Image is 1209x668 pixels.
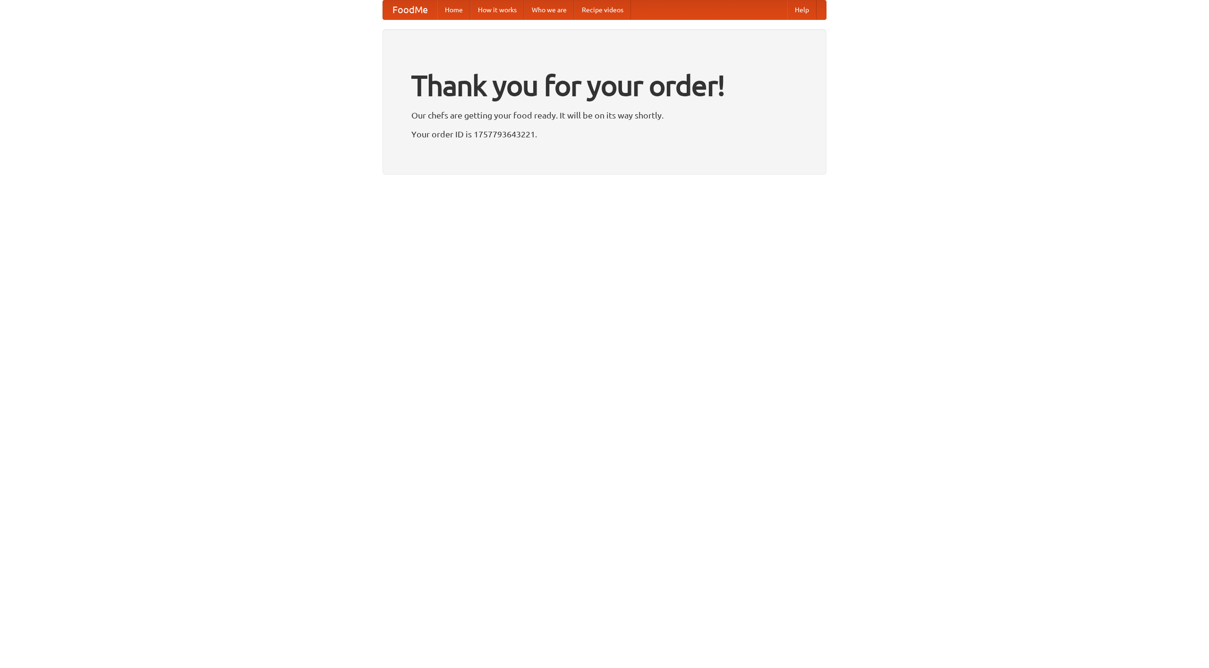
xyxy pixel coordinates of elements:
a: FoodMe [383,0,437,19]
a: Home [437,0,470,19]
a: How it works [470,0,524,19]
a: Who we are [524,0,574,19]
a: Help [787,0,817,19]
a: Recipe videos [574,0,631,19]
h1: Thank you for your order! [411,63,798,108]
p: Your order ID is 1757793643221. [411,127,798,141]
p: Our chefs are getting your food ready. It will be on its way shortly. [411,108,798,122]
